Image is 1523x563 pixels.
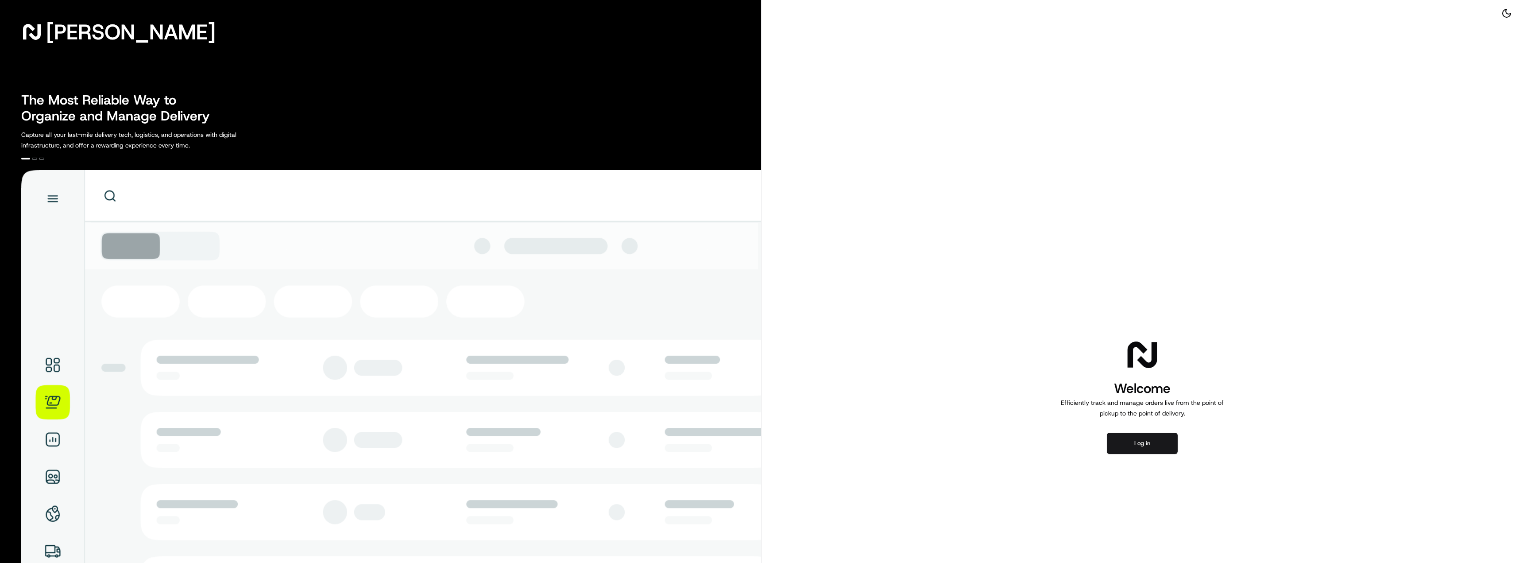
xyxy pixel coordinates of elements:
h2: The Most Reliable Way to Organize and Manage Delivery [21,92,220,124]
p: Capture all your last-mile delivery tech, logistics, and operations with digital infrastructure, ... [21,129,276,151]
h1: Welcome [1057,380,1227,397]
button: Log in [1107,433,1178,454]
span: [PERSON_NAME] [46,23,216,41]
p: Efficiently track and manage orders live from the point of pickup to the point of delivery. [1057,397,1227,419]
